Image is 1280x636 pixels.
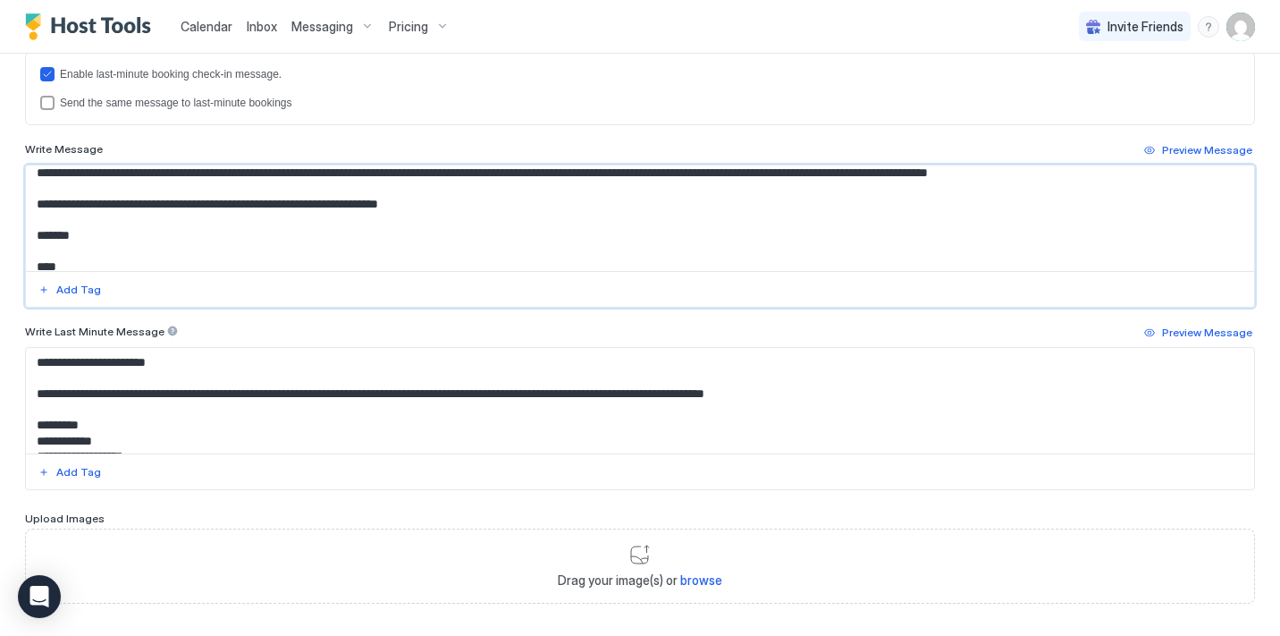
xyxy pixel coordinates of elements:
[56,282,101,298] div: Add Tag
[60,68,282,81] div: Enable last-minute booking check-in message.
[389,19,428,35] span: Pricing
[181,19,232,34] span: Calendar
[40,96,1240,110] div: lastMinuteMessageIsTheSame
[1162,142,1252,158] div: Preview Message
[36,462,104,483] button: Add Tag
[247,19,277,34] span: Inbox
[1162,325,1252,341] div: Preview Message
[18,575,61,618] div: Open Intercom Messenger
[1141,322,1255,343] button: Preview Message
[680,572,722,588] span: browse
[25,13,159,40] a: Host Tools Logo
[1141,140,1255,161] button: Preview Message
[1107,19,1183,35] span: Invite Friends
[247,17,277,36] a: Inbox
[60,97,291,109] div: Send the same message to last-minute bookings
[56,464,101,480] div: Add Tag
[25,512,105,525] span: Upload Images
[40,67,1240,81] div: lastMinuteMessageEnabled
[1226,13,1255,41] div: User profile
[26,348,1241,454] textarea: Input Field
[26,165,1241,271] textarea: Input Field
[36,279,104,301] button: Add Tag
[1198,16,1219,38] div: menu
[291,19,353,35] span: Messaging
[25,142,103,156] span: Write Message
[25,325,164,338] span: Write Last Minute Message
[181,17,232,36] a: Calendar
[558,572,722,589] span: Drag your image(s) or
